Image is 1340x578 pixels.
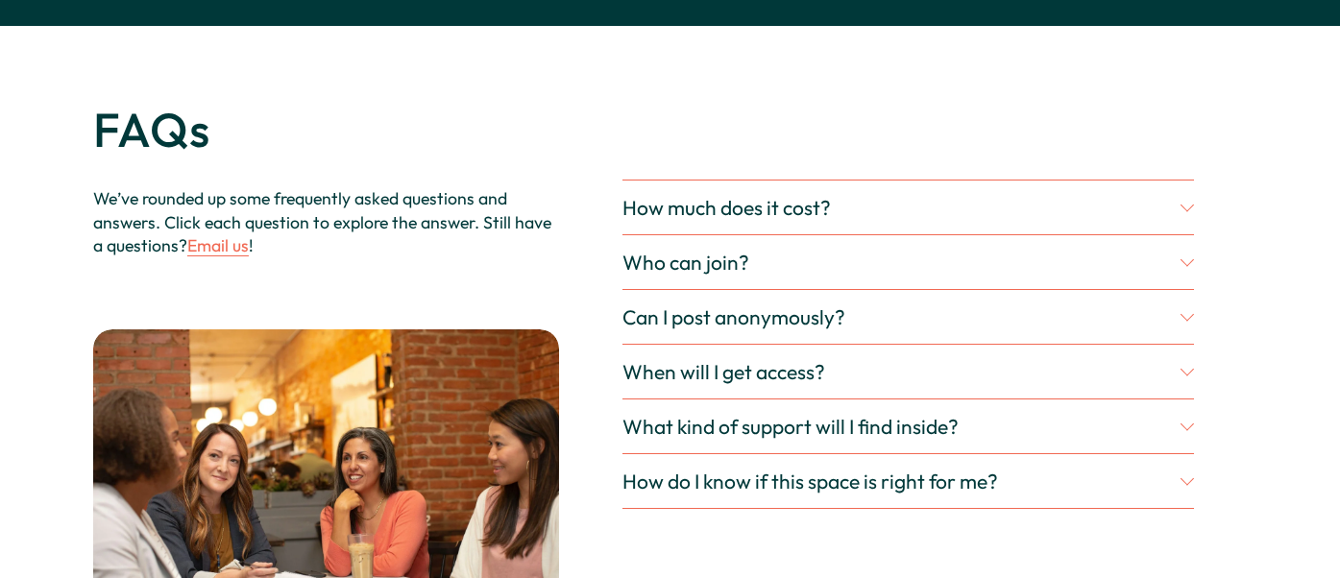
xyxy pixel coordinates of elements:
[622,290,1194,344] button: Can I post anonymously?
[622,359,1181,384] span: When will I get access?
[93,187,559,258] p: We’ve rounded up some frequently asked questions and answers. Click each question to explore the ...
[622,304,1181,329] span: Can I post anonymously?
[622,414,1181,439] span: What kind of support will I find inside?
[622,181,1194,234] button: How much does it cost?
[622,345,1194,398] button: When will I get access?
[622,250,1181,275] span: Who can join?
[187,234,249,256] a: Email us
[622,195,1181,220] span: How much does it cost?
[622,399,1194,453] button: What kind of support will I find inside?
[622,469,1181,494] span: How do I know if this space is right for me?
[93,104,559,157] h2: FAQs
[622,235,1194,289] button: Who can join?
[622,454,1194,508] button: How do I know if this space is right for me?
